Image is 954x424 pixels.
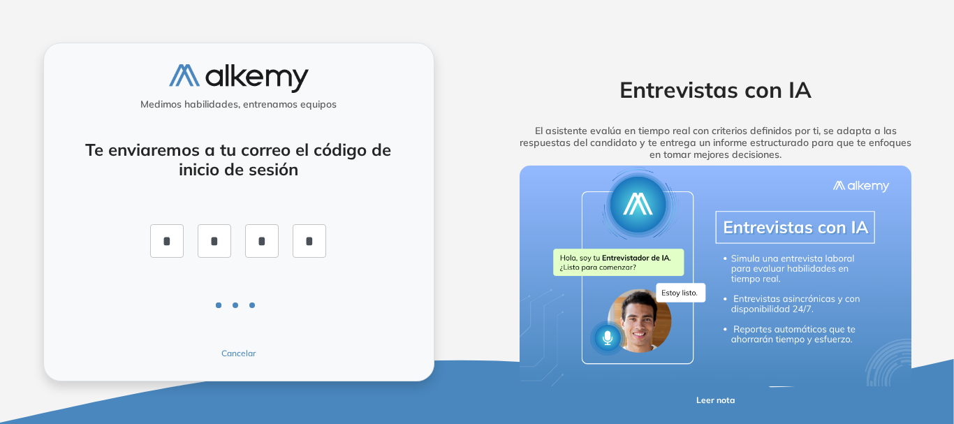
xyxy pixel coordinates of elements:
[498,76,934,103] h2: Entrevistas con IA
[154,347,324,360] button: Cancelar
[703,262,954,424] iframe: Chat Widget
[520,166,912,386] img: img-more-info
[498,125,934,160] h5: El asistente evalúa en tiempo real con criterios definidos por ti, se adapta a las respuestas del...
[703,262,954,424] div: Widget de chat
[81,140,397,180] h4: Te enviaremos a tu correo el código de inicio de sesión
[661,386,770,414] button: Leer nota
[50,98,428,110] h5: Medimos habilidades, entrenamos equipos
[169,64,309,93] img: logo-alkemy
